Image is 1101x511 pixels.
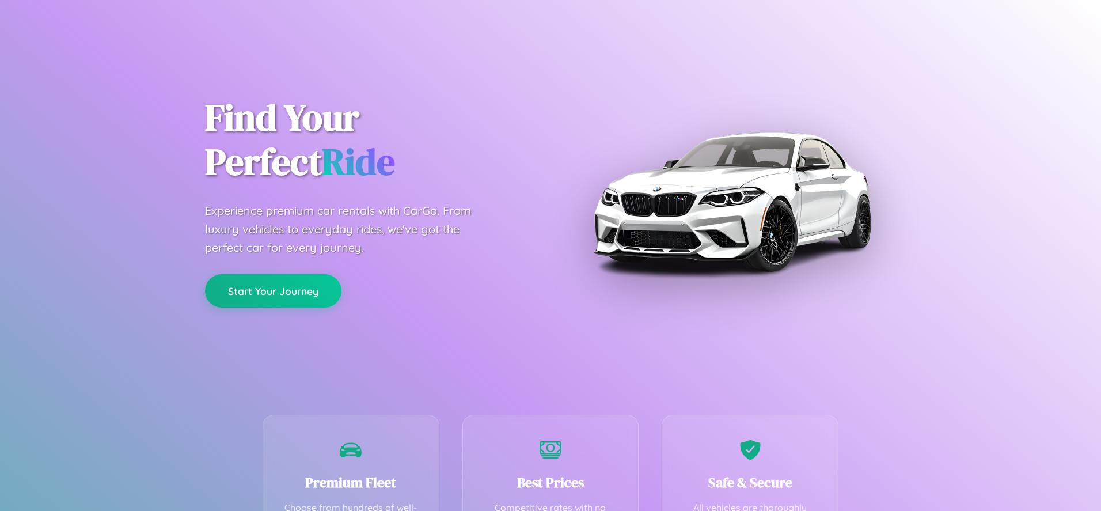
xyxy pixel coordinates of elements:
[205,274,341,308] button: Start Your Journey
[280,473,422,492] h3: Premium Fleet
[205,96,533,184] h1: Find Your Perfect
[205,202,493,257] p: Experience premium car rentals with CarGo. From luxury vehicles to everyday rides, we've got the ...
[480,473,621,492] h3: Best Prices
[588,58,876,346] img: Premium BMW car rental vehicle
[322,137,395,187] span: Ride
[679,473,821,492] h3: Safe & Secure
